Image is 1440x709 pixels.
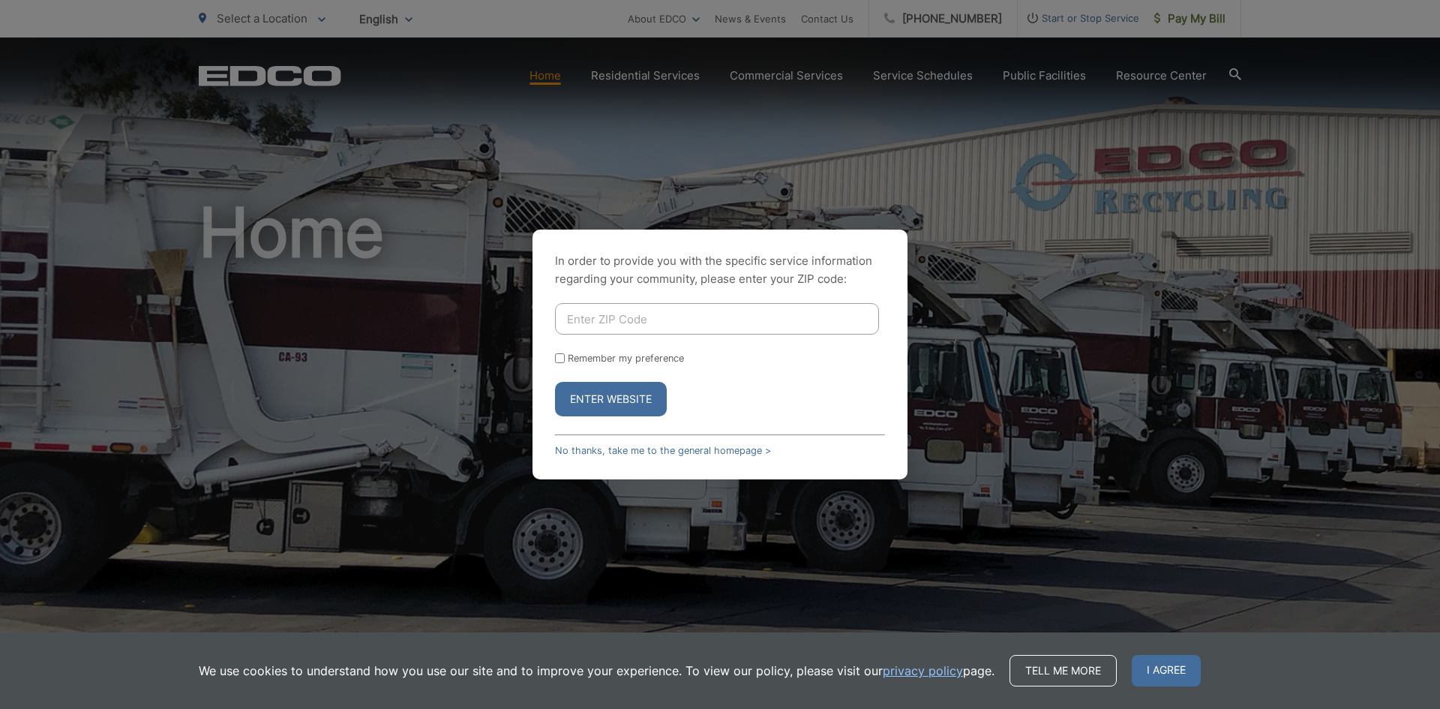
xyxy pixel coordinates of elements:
[1009,655,1117,686] a: Tell me more
[555,303,879,335] input: Enter ZIP Code
[555,445,771,456] a: No thanks, take me to the general homepage >
[555,382,667,416] button: Enter Website
[883,662,963,680] a: privacy policy
[568,353,684,364] label: Remember my preference
[555,252,885,288] p: In order to provide you with the specific service information regarding your community, please en...
[199,662,994,680] p: We use cookies to understand how you use our site and to improve your experience. To view our pol...
[1132,655,1201,686] span: I agree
